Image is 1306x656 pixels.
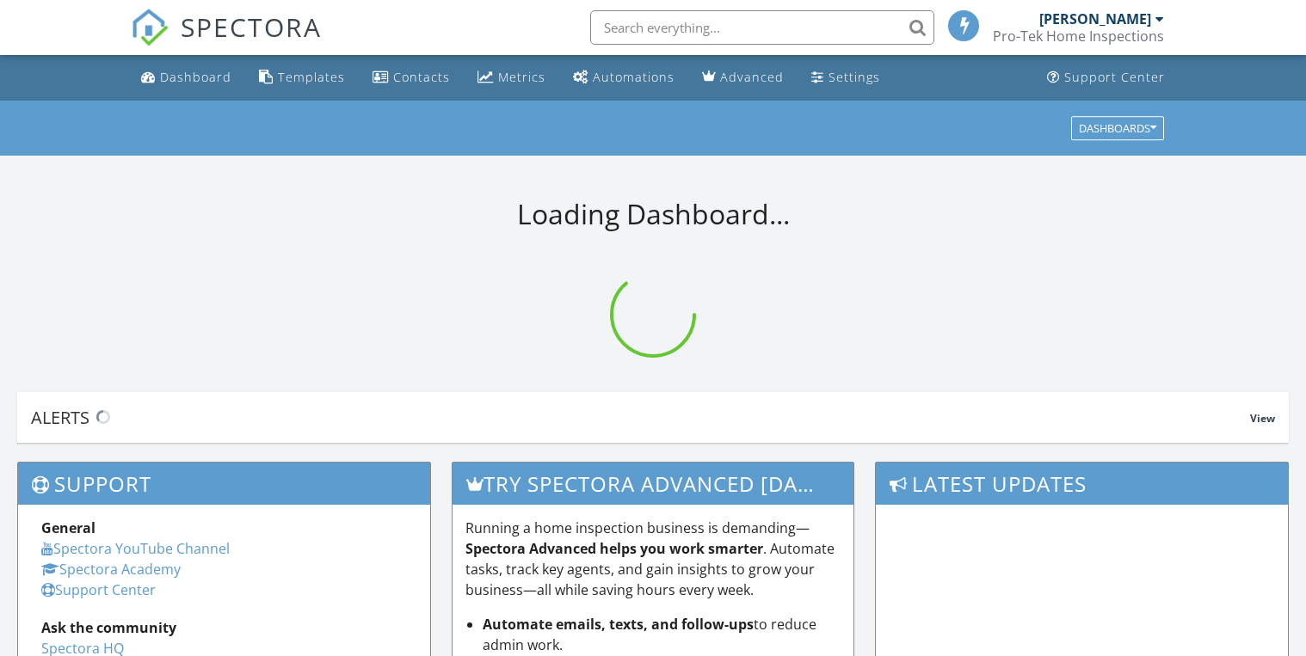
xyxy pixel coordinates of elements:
h3: Support [18,463,430,505]
a: Contacts [366,62,457,94]
a: SPECTORA [131,23,322,59]
span: SPECTORA [181,9,322,45]
div: [PERSON_NAME] [1039,10,1151,28]
strong: General [41,518,95,537]
div: Metrics [498,69,545,85]
div: Contacts [393,69,450,85]
a: Support Center [41,580,156,599]
div: Support Center [1064,69,1165,85]
input: Search everything... [590,10,934,45]
div: Ask the community [41,617,407,638]
strong: Automate emails, texts, and follow-ups [483,615,754,634]
a: Spectora Academy [41,560,181,579]
div: Dashboards [1079,122,1156,134]
button: Dashboards [1071,116,1164,140]
div: Settings [829,69,880,85]
strong: Spectora Advanced helps you work smarter [465,539,763,558]
div: Automations [593,69,675,85]
div: Dashboard [160,69,231,85]
li: to reduce admin work. [483,614,841,655]
img: The Best Home Inspection Software - Spectora [131,9,169,46]
a: Metrics [471,62,552,94]
a: Automations (Basic) [566,62,681,94]
a: Settings [804,62,887,94]
div: Advanced [720,69,784,85]
div: Pro-Tek Home Inspections [993,28,1164,45]
span: View [1250,411,1275,426]
a: Advanced [695,62,791,94]
a: Support Center [1040,62,1172,94]
a: Spectora YouTube Channel [41,539,230,558]
p: Running a home inspection business is demanding— . Automate tasks, track key agents, and gain ins... [465,518,841,600]
h3: Latest Updates [876,463,1288,505]
div: Templates [278,69,345,85]
a: Templates [252,62,352,94]
a: Dashboard [134,62,238,94]
h3: Try spectora advanced [DATE] [453,463,854,505]
div: Alerts [31,406,1250,429]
